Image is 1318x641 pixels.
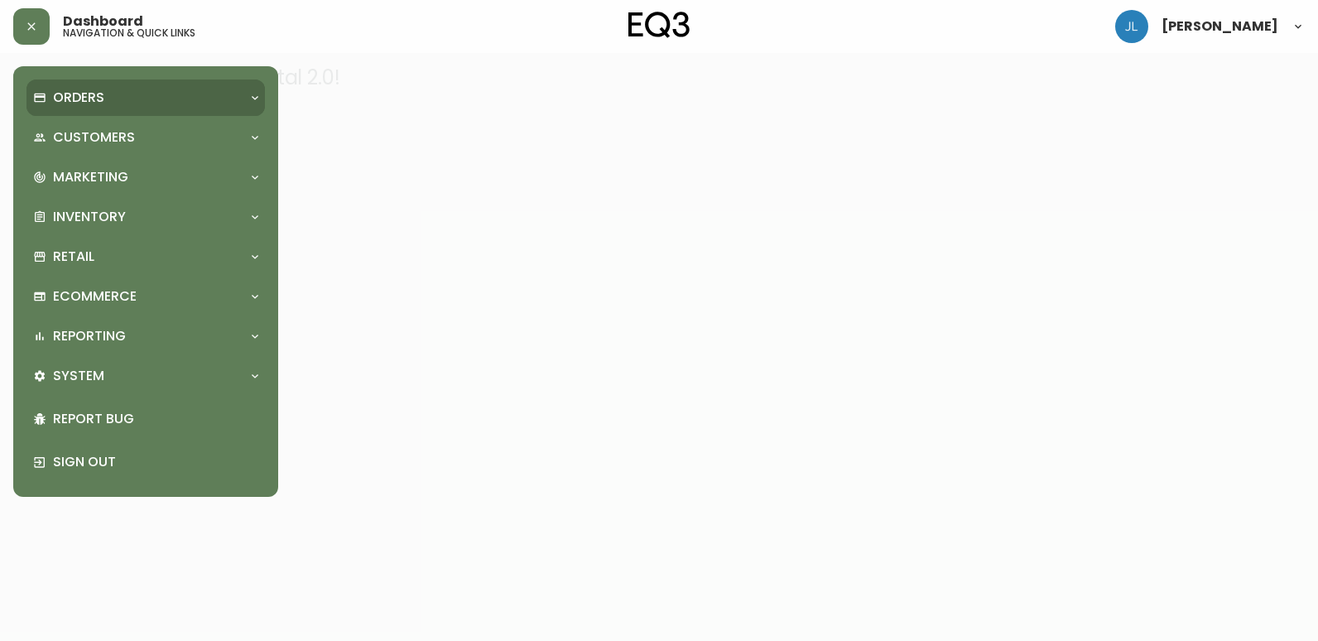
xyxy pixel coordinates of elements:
div: Report Bug [26,398,265,441]
p: Ecommerce [53,287,137,306]
div: Retail [26,239,265,275]
p: Marketing [53,168,128,186]
p: Retail [53,248,94,266]
p: Inventory [53,208,126,226]
span: Dashboard [63,15,143,28]
p: Sign Out [53,453,258,471]
div: Marketing [26,159,265,195]
img: logo [628,12,690,38]
div: System [26,358,265,394]
div: Reporting [26,318,265,354]
h5: navigation & quick links [63,28,195,38]
p: Orders [53,89,104,107]
div: Inventory [26,199,265,235]
div: Orders [26,80,265,116]
p: Customers [53,128,135,147]
p: Reporting [53,327,126,345]
span: [PERSON_NAME] [1162,20,1278,33]
p: Report Bug [53,410,258,428]
div: Ecommerce [26,278,265,315]
p: System [53,367,104,385]
div: Sign Out [26,441,265,484]
img: 1c9c23e2a847dab86f8017579b61559c [1115,10,1148,43]
div: Customers [26,119,265,156]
